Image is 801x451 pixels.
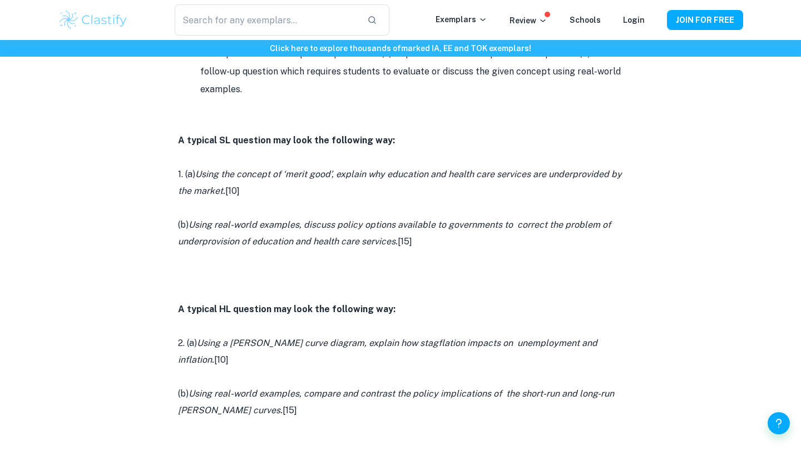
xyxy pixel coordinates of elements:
[2,42,799,54] h6: Click here to explore thousands of marked IA, EE and TOK exemplars !
[200,45,623,98] li: Each question is made up of parts. Part (a) requires students to explain a concept. Part (b) is a...
[178,166,623,200] p: 1. (a) [10]
[58,9,128,31] img: Clastify logo
[178,338,597,365] i: Using a [PERSON_NAME] curve diagram, explain how stagflation impacts on unemployment and inflation.
[178,169,622,196] i: Using the concept of ‘merit good’, explain why education and health care services are underprovid...
[768,412,790,434] button: Help and Feedback
[178,304,395,314] strong: A typical HL question may look the following way:
[178,219,611,247] i: Using real-world examples, discuss policy options available to governments to correct the problem...
[623,16,645,24] a: Login
[175,4,358,36] input: Search for any exemplars...
[178,385,623,419] p: (b) [15]
[178,388,614,415] i: Using real-world examples, compare and contrast the policy implications of the short-run and long...
[667,10,743,30] button: JOIN FOR FREE
[178,135,395,146] strong: A typical SL question may look the following way:
[436,13,487,26] p: Exemplars
[178,335,623,369] p: 2. (a) [10]
[510,14,547,27] p: Review
[178,217,623,250] p: (b) [15]
[570,16,601,24] a: Schools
